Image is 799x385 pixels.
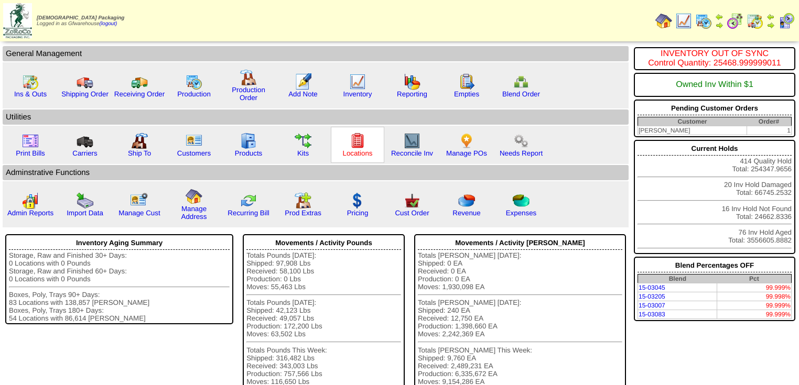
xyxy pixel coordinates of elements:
[114,90,165,98] a: Receiving Order
[3,46,629,61] td: General Management
[639,284,665,291] a: 15-03045
[349,73,366,90] img: line_graph.gif
[639,293,665,300] a: 15-03205
[177,149,211,157] a: Customers
[452,209,480,217] a: Revenue
[695,13,712,29] img: calendarprod.gif
[458,192,475,209] img: pie_chart.png
[717,301,792,310] td: 99.999%
[391,149,433,157] a: Reconcile Inv
[343,90,372,98] a: Inventory
[715,21,724,29] img: arrowright.gif
[7,209,53,217] a: Admin Reports
[347,209,369,217] a: Pricing
[9,251,230,322] div: Storage, Raw and Finished 30+ Days: 0 Locations with 0 Pounds Storage, Raw and Finished 60+ Days:...
[397,90,427,98] a: Reporting
[747,126,791,135] td: 1
[715,13,724,21] img: arrowleft.gif
[727,13,743,29] img: calendarblend.gif
[349,133,366,149] img: locations.gif
[349,192,366,209] img: dollar.gif
[181,205,207,221] a: Manage Address
[404,133,420,149] img: line_graph2.gif
[186,133,202,149] img: customers.gif
[14,90,47,98] a: Ins & Outs
[285,209,321,217] a: Prod Extras
[766,21,775,29] img: arrowright.gif
[128,149,151,157] a: Ship To
[186,188,202,205] img: home.gif
[67,209,103,217] a: Import Data
[513,133,530,149] img: workflow.png
[513,192,530,209] img: pie_chart2.png
[638,49,792,68] div: INVENTORY OUT OF SYNC Control Quantity: 25468.999999011
[639,311,665,318] a: 15-03083
[16,149,45,157] a: Print Bills
[240,69,257,86] img: factory.gif
[295,133,311,149] img: workflow.gif
[246,236,401,250] div: Movements / Activity Pounds
[638,142,792,156] div: Current Holds
[638,126,747,135] td: [PERSON_NAME]
[118,209,160,217] a: Manage Cust
[766,13,775,21] img: arrowleft.gif
[61,90,109,98] a: Shipping Order
[446,149,487,157] a: Manage POs
[778,13,795,29] img: calendarcustomer.gif
[717,292,792,301] td: 99.998%
[295,192,311,209] img: prodextras.gif
[130,192,149,209] img: managecust.png
[747,117,791,126] th: Order#
[500,149,543,157] a: Needs Report
[454,90,479,98] a: Empties
[506,209,537,217] a: Expenses
[638,102,792,115] div: Pending Customer Orders
[502,90,540,98] a: Blend Order
[342,149,372,157] a: Locations
[37,15,124,27] span: Logged in as Gfwarehouse
[404,73,420,90] img: graph.gif
[638,274,717,283] th: Blend
[22,73,39,90] img: calendarinout.gif
[177,90,211,98] a: Production
[3,3,32,38] img: zoroco-logo-small.webp
[131,73,148,90] img: truck2.gif
[638,75,792,95] div: Owned Inv Within $1
[717,310,792,319] td: 99.999%
[131,133,148,149] img: factory2.gif
[717,283,792,292] td: 99.999%
[638,117,747,126] th: Customer
[232,86,265,102] a: Production Order
[9,236,230,250] div: Inventory Aging Summary
[3,165,629,180] td: Adminstrative Functions
[3,109,629,125] td: Utilities
[240,133,257,149] img: cabinet.gif
[297,149,309,157] a: Kits
[72,149,97,157] a: Carriers
[77,133,93,149] img: truck3.gif
[235,149,263,157] a: Products
[395,209,429,217] a: Cust Order
[634,140,795,254] div: 414 Quality Hold Total: 254347.9656 20 Inv Hold Damaged Total: 66745.2532 16 Inv Hold Not Found T...
[77,192,93,209] img: import.gif
[100,21,117,27] a: (logout)
[240,192,257,209] img: reconcile.gif
[675,13,692,29] img: line_graph.gif
[404,192,420,209] img: cust_order.png
[458,133,475,149] img: po.png
[513,73,530,90] img: network.png
[22,133,39,149] img: invoice2.gif
[638,259,792,272] div: Blend Percentages OFF
[186,73,202,90] img: calendarprod.gif
[295,73,311,90] img: orders.gif
[639,302,665,309] a: 15-03007
[747,13,763,29] img: calendarinout.gif
[655,13,672,29] img: home.gif
[228,209,269,217] a: Recurring Bill
[22,192,39,209] img: graph2.png
[418,236,622,250] div: Movements / Activity [PERSON_NAME]
[77,73,93,90] img: truck.gif
[37,15,124,21] span: [DEMOGRAPHIC_DATA] Packaging
[458,73,475,90] img: workorder.gif
[717,274,792,283] th: Pct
